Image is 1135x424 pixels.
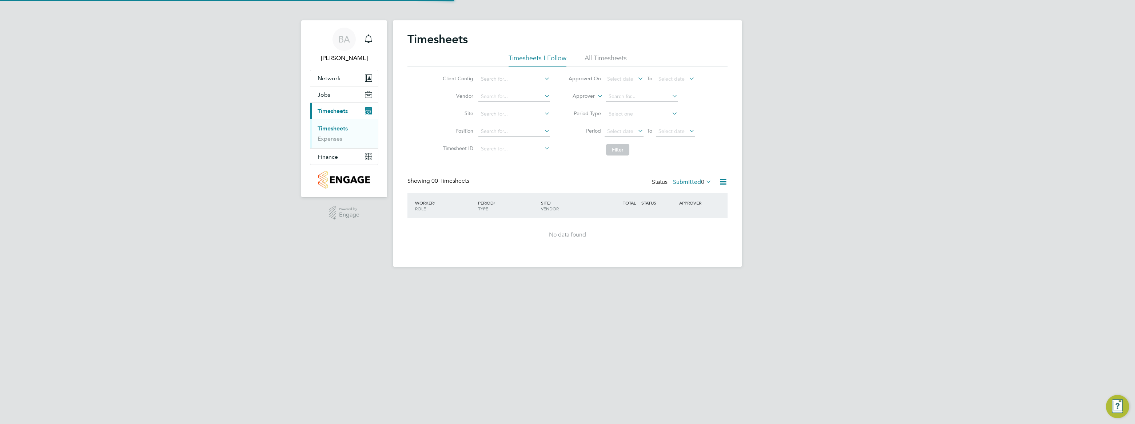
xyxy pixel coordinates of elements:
input: Search for... [478,126,550,137]
span: 00 Timesheets [431,177,469,185]
span: Powered by [339,206,359,212]
div: No data found [415,231,720,239]
label: Site [441,110,473,117]
a: Go to home page [310,171,378,189]
button: Network [310,70,378,86]
span: Network [318,75,340,82]
input: Search for... [478,144,550,154]
span: Select date [607,76,633,82]
button: Finance [310,149,378,165]
a: Powered byEngage [329,206,360,220]
div: STATUS [640,196,677,209]
div: WORKER [413,196,476,215]
li: All Timesheets [585,54,627,67]
span: Select date [658,128,685,134]
label: Timesheet ID [441,145,473,152]
input: Search for... [478,92,550,102]
input: Search for... [606,92,678,102]
label: Period Type [568,110,601,117]
input: Search for... [478,74,550,84]
span: Select date [658,76,685,82]
label: Vendor [441,93,473,99]
label: Period [568,128,601,134]
span: ROLE [415,206,426,211]
a: Timesheets [318,125,348,132]
span: VENDOR [541,206,559,211]
div: Showing [407,177,471,185]
span: To [645,126,654,136]
label: Position [441,128,473,134]
h2: Timesheets [407,32,468,47]
span: Jobs [318,91,330,98]
span: Engage [339,212,359,218]
div: APPROVER [677,196,715,209]
span: Finance [318,153,338,160]
label: Submitted [673,178,712,186]
nav: Main navigation [301,20,387,197]
span: To [645,74,654,83]
span: TOTAL [623,200,636,206]
span: 0 [701,178,704,186]
img: countryside-properties-logo-retina.png [318,171,370,189]
a: BA[PERSON_NAME] [310,28,378,62]
div: Timesheets [310,119,378,148]
div: PERIOD [476,196,539,215]
input: Select one [606,109,678,119]
span: Select date [607,128,633,134]
span: TYPE [478,206,488,211]
label: Approved On [568,75,601,82]
button: Timesheets [310,103,378,119]
input: Search for... [478,109,550,119]
label: Client Config [441,75,473,82]
div: SITE [539,196,602,215]
span: Bobby Aujla [310,54,378,62]
span: / [494,200,495,206]
button: Jobs [310,86,378,102]
div: Status [652,177,713,187]
span: BA [338,35,350,44]
span: / [434,200,435,206]
li: Timesheets I Follow [509,54,566,67]
span: / [550,200,551,206]
span: Timesheets [318,108,348,114]
button: Filter [606,144,629,156]
label: Approver [562,93,595,100]
a: Expenses [318,135,342,142]
button: Engage Resource Center [1106,395,1129,418]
